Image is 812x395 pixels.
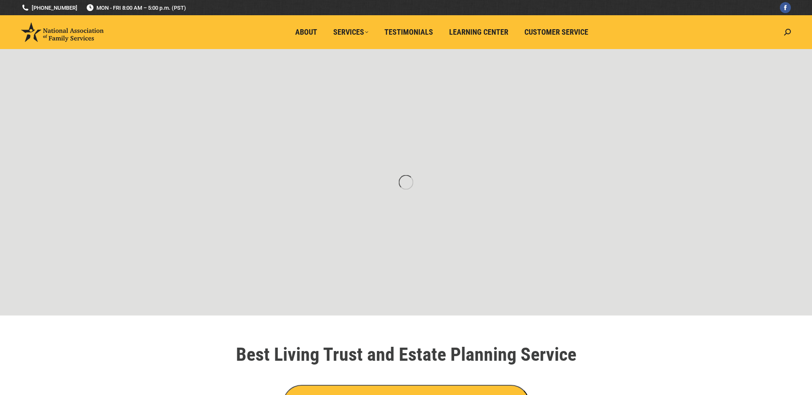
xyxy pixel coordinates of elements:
h1: Best Living Trust and Estate Planning Service [169,345,643,364]
span: Services [333,27,368,37]
a: About [289,24,323,40]
a: Testimonials [379,24,439,40]
span: Testimonials [384,27,433,37]
img: National Association of Family Services [21,22,104,42]
span: Learning Center [449,27,508,37]
a: Learning Center [443,24,514,40]
span: MON - FRI 8:00 AM – 5:00 p.m. (PST) [86,4,186,12]
span: About [295,27,317,37]
a: Facebook page opens in new window [780,2,791,13]
a: Customer Service [518,24,594,40]
span: Customer Service [524,27,588,37]
a: [PHONE_NUMBER] [21,4,77,12]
